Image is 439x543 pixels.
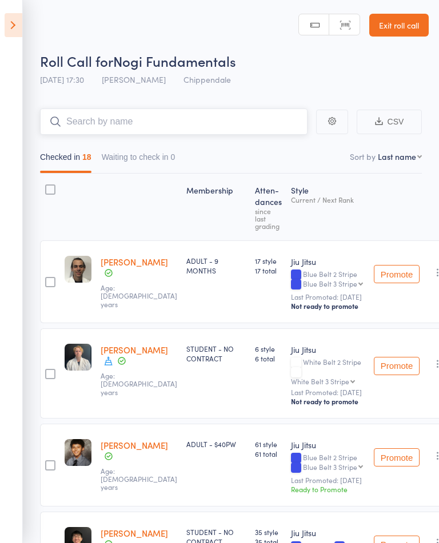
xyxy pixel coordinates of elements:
div: Membership [182,179,250,235]
span: 61 style [255,439,282,449]
span: Chippendale [183,74,231,85]
span: [DATE] 17:30 [40,74,84,85]
a: [PERSON_NAME] [101,256,168,268]
div: ADULT - 9 MONTHS [186,256,246,275]
div: since last grading [255,207,282,230]
button: CSV [357,110,422,134]
span: 6 total [255,353,282,363]
div: 0 [171,152,175,162]
span: Nogi Fundamentals [113,51,236,70]
div: STUDENT - NO CONTRACT [186,344,246,363]
div: White Belt 3 Stripe [291,377,349,385]
a: [PERSON_NAME] [101,344,168,356]
button: Promote [374,265,420,283]
div: Style [286,179,369,235]
a: [PERSON_NAME] [101,527,168,539]
span: 61 total [255,449,282,458]
button: Waiting to check in0 [102,147,175,173]
a: [PERSON_NAME] [101,439,168,451]
button: Promote [374,357,420,375]
div: ADULT - $40PW [186,439,246,449]
span: Age: [DEMOGRAPHIC_DATA] years [101,466,177,492]
div: Not ready to promote [291,301,365,311]
small: Last Promoted: [DATE] [291,476,365,484]
div: Not ready to promote [291,397,365,406]
button: Checked in18 [40,147,91,173]
div: Jiu Jitsu [291,344,365,355]
span: Age: [DEMOGRAPHIC_DATA] years [101,283,177,309]
a: Exit roll call [369,14,429,37]
div: Jiu Jitsu [291,527,365,538]
div: Blue Belt 2 Stripe [291,453,365,473]
div: Last name [378,151,416,162]
small: Last Promoted: [DATE] [291,293,365,301]
img: image1728026884.png [65,344,91,371]
span: [PERSON_NAME] [102,74,166,85]
span: 17 total [255,266,282,275]
span: 6 style [255,344,282,353]
div: Jiu Jitsu [291,439,365,451]
img: image1688469197.png [65,256,91,283]
div: Atten­dances [250,179,286,235]
div: Blue Belt 3 Stripe [303,280,357,287]
div: Jiu Jitsu [291,256,365,267]
div: Ready to Promote [291,484,365,494]
div: 18 [82,152,91,162]
span: 17 style [255,256,282,266]
span: 35 style [255,527,282,537]
button: Promote [374,448,420,466]
div: Current / Next Rank [291,196,365,203]
span: Age: [DEMOGRAPHIC_DATA] years [101,371,177,397]
label: Sort by [350,151,376,162]
input: Search by name [40,108,308,135]
img: image1688468801.png [65,439,91,466]
span: Roll Call for [40,51,113,70]
small: Last Promoted: [DATE] [291,388,365,396]
div: White Belt 2 Stripe [291,358,365,385]
div: Blue Belt 3 Stripe [303,463,357,470]
div: Blue Belt 2 Stripe [291,270,365,289]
